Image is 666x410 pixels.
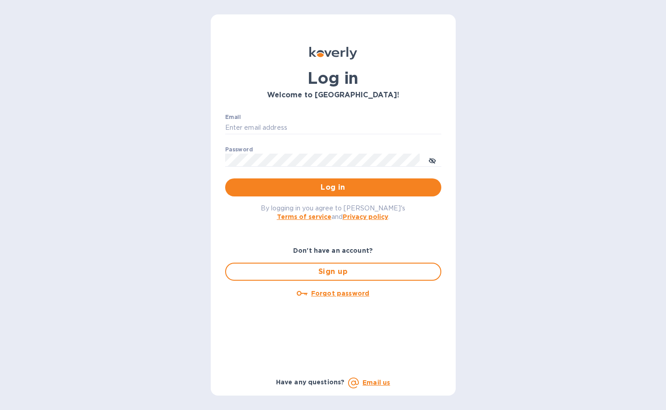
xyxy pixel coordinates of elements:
button: Log in [225,178,441,196]
b: Don't have an account? [293,247,373,254]
button: Sign up [225,263,441,281]
img: Koverly [309,47,357,59]
a: Terms of service [277,213,331,220]
u: Forgot password [311,290,369,297]
input: Enter email address [225,121,441,135]
label: Password [225,147,253,152]
label: Email [225,114,241,120]
span: Log in [232,182,434,193]
b: Have any questions? [276,378,345,386]
h1: Log in [225,68,441,87]
h3: Welcome to [GEOGRAPHIC_DATA]! [225,91,441,100]
button: toggle password visibility [423,151,441,169]
a: Email us [362,379,390,386]
a: Privacy policy [343,213,388,220]
span: By logging in you agree to [PERSON_NAME]'s and . [261,205,405,220]
span: Sign up [233,266,433,277]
